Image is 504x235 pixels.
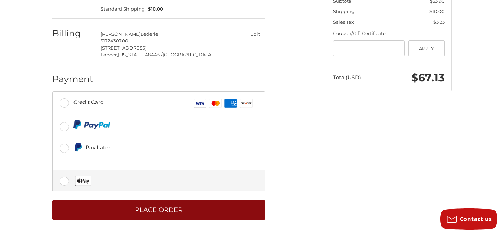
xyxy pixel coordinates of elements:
span: [GEOGRAPHIC_DATA] [162,52,213,57]
span: Sales Tax [333,19,354,25]
span: Contact us [460,215,492,223]
span: Standard Shipping [101,6,145,13]
button: Place Order [52,200,265,220]
span: 48446 / [145,52,162,57]
div: Coupon/Gift Certificate [333,30,445,37]
button: Edit [245,29,265,39]
button: Contact us [440,208,497,230]
span: Lapeer, [101,52,118,57]
span: $3.23 [433,19,445,25]
span: $10.00 [145,6,164,13]
span: Shipping [333,8,355,14]
input: Gift Certificate or Coupon Code [333,40,405,56]
div: Credit Card [73,96,104,108]
span: [PERSON_NAME] [101,31,141,37]
h2: Billing [52,28,94,39]
span: $67.13 [411,71,445,84]
span: [US_STATE], [118,52,145,57]
span: 5172430700 [101,38,128,44]
span: Total (USD) [333,74,361,81]
button: Apply [408,40,445,56]
span: $10.00 [429,8,445,14]
div: Pay Later [85,142,217,153]
h2: Payment [52,74,94,85]
span: [STREET_ADDRESS] [101,45,147,51]
img: PayPal icon [73,120,111,129]
img: Pay Later icon [73,143,82,152]
span: Lederle [141,31,158,37]
img: Applepay icon [75,176,91,186]
iframe: PayPal Message 1 [73,155,217,161]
